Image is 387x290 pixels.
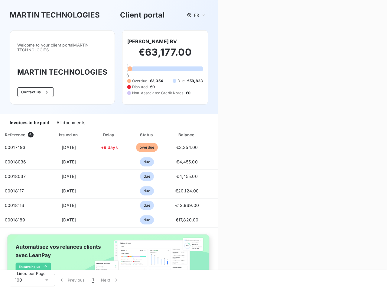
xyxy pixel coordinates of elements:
span: €3,354.00 [176,145,198,150]
span: 00017493 [5,145,25,150]
span: 00018037 [5,174,26,179]
div: Status [129,132,165,138]
span: 00018189 [5,217,25,222]
h3: Client portal [120,10,165,21]
h6: [PERSON_NAME] BV [127,38,177,45]
span: 100 [15,277,22,283]
span: 00018116 [5,203,24,208]
span: €4,455.00 [176,159,197,164]
span: €20,124.00 [175,188,199,193]
span: 6 [28,132,33,137]
button: Previous [55,274,89,286]
span: due [140,157,154,166]
button: 1 [89,274,97,286]
span: due [140,215,154,224]
span: 00018036 [5,159,26,164]
span: +9 days [101,145,118,150]
span: [DATE] [62,174,76,179]
span: [DATE] [62,159,76,164]
div: Invoices to be paid [10,117,49,129]
span: €0 [186,90,190,96]
span: Due [177,78,184,84]
button: Contact us [17,87,54,97]
span: [DATE] [62,217,76,222]
span: Disputed [132,84,148,90]
span: [DATE] [62,188,76,193]
span: €12,969.00 [175,203,199,208]
span: due [140,172,154,181]
span: Non-Associated Credit Notes [132,90,183,96]
span: €4,455.00 [176,174,197,179]
div: Delay [92,132,127,138]
h3: MARTIN TECHNOLOGIES [10,10,100,21]
span: due [140,186,154,195]
span: [DATE] [62,145,76,150]
span: [DATE] [62,203,76,208]
span: €17,820.00 [176,217,199,222]
h3: MARTIN TECHNOLOGIES [17,67,107,78]
div: Balance [167,132,207,138]
button: Next [97,274,123,286]
div: Issued on [48,132,90,138]
span: €59,823 [187,78,203,84]
h2: €63,177.00 [127,46,203,64]
span: 00018117 [5,188,24,193]
span: Welcome to your client portal MARTIN TECHNOLOGIES [17,43,107,52]
span: FR [194,13,199,18]
div: Reference [5,132,25,137]
span: due [140,201,154,210]
div: PDF [209,132,240,138]
span: €3,354 [150,78,163,84]
span: overdue [136,143,158,152]
div: All documents [57,117,85,129]
span: 1 [92,277,94,283]
span: €0 [150,84,155,90]
span: Overdue [132,78,147,84]
span: 0 [126,73,129,78]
